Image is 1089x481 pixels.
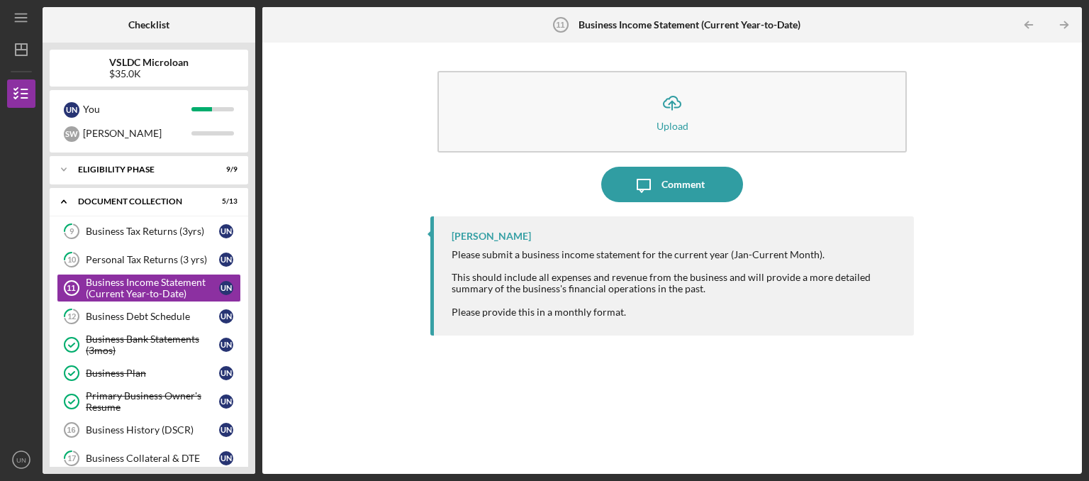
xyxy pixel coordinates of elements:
[64,102,79,118] div: U N
[7,446,35,474] button: UN
[57,302,241,331] a: 12Business Debt ScheduleUN
[212,197,238,206] div: 5 / 13
[67,426,75,434] tspan: 16
[57,359,241,387] a: Business PlanUN
[86,424,219,436] div: Business History (DSCR)
[57,444,241,472] a: 17Business Collateral & DTEUN
[86,277,219,299] div: Business Income Statement (Current Year-to-Date)
[86,367,219,379] div: Business Plan
[67,312,76,321] tspan: 12
[219,309,233,324] div: U N
[64,126,79,142] div: S W
[128,19,169,31] b: Checklist
[109,57,189,68] b: VSLDC Microloan
[16,456,26,464] text: UN
[219,224,233,238] div: U N
[86,226,219,237] div: Business Tax Returns (3yrs)
[67,255,77,265] tspan: 10
[219,366,233,380] div: U N
[219,423,233,437] div: U N
[83,121,191,145] div: [PERSON_NAME]
[557,21,565,29] tspan: 11
[83,97,191,121] div: You
[219,338,233,352] div: U N
[219,394,233,409] div: U N
[452,249,900,318] div: Please submit a business income statement for the current year (Jan-Current Month). This should i...
[86,311,219,322] div: Business Debt Schedule
[78,197,202,206] div: Document Collection
[452,231,531,242] div: [PERSON_NAME]
[57,416,241,444] a: 16Business History (DSCR)UN
[219,253,233,267] div: U N
[579,19,800,31] b: Business Income Statement (Current Year-to-Date)
[661,167,705,202] div: Comment
[78,165,202,174] div: Eligibility Phase
[657,121,688,131] div: Upload
[69,227,74,236] tspan: 9
[219,281,233,295] div: U N
[67,284,75,292] tspan: 11
[86,390,219,413] div: Primary Business Owner's Resume
[86,333,219,356] div: Business Bank Statements (3mos)
[601,167,743,202] button: Comment
[219,451,233,465] div: U N
[57,245,241,274] a: 10Personal Tax Returns (3 yrs)UN
[86,453,219,464] div: Business Collateral & DTE
[57,387,241,416] a: Primary Business Owner's ResumeUN
[437,71,907,153] button: Upload
[57,331,241,359] a: Business Bank Statements (3mos)UN
[57,274,241,302] a: 11Business Income Statement (Current Year-to-Date)UN
[109,68,189,79] div: $35.0K
[57,217,241,245] a: 9Business Tax Returns (3yrs)UN
[67,454,77,463] tspan: 17
[86,254,219,265] div: Personal Tax Returns (3 yrs)
[212,165,238,174] div: 9 / 9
